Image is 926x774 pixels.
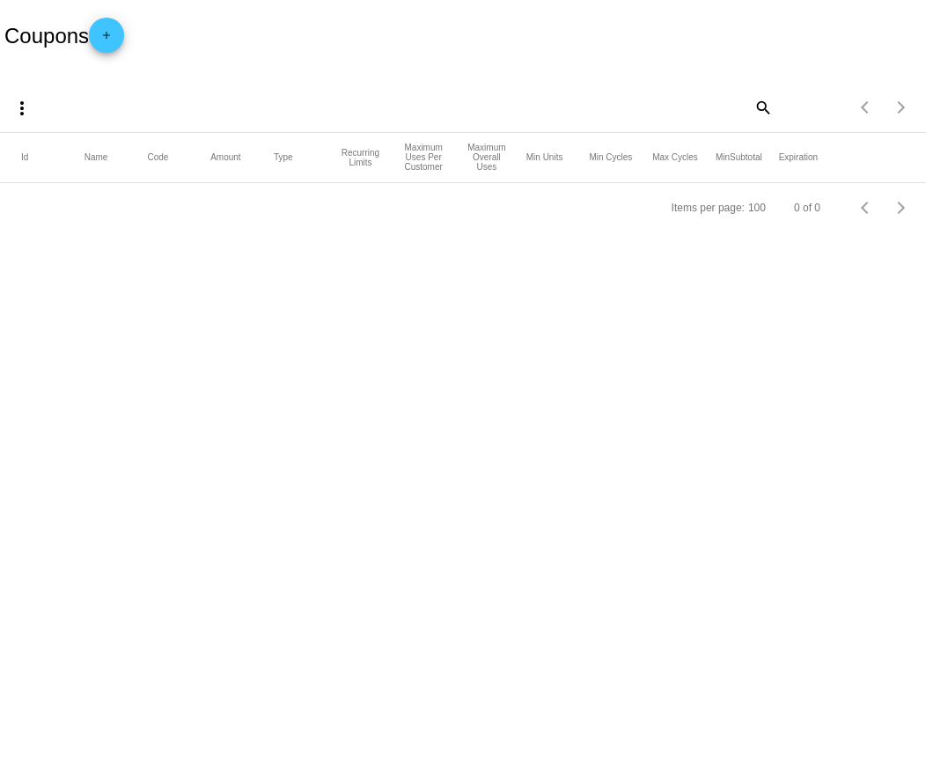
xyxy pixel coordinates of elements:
button: Change sorting for MinCycles [589,152,632,163]
button: Change sorting for CustomerConversionLimits [400,143,447,172]
button: Change sorting for Name [85,152,108,163]
mat-icon: more_vert [11,98,33,119]
button: Change sorting for MinUnits [526,152,563,163]
button: Change sorting for MinSubtotal [716,152,762,163]
button: Previous page [849,90,884,125]
button: Change sorting for ExpirationDate [779,152,818,163]
button: Change sorting for Code [147,152,168,163]
button: Next page [884,190,919,225]
mat-icon: add [96,29,117,50]
button: Next page [884,90,919,125]
button: Change sorting for Id [21,152,28,163]
button: Change sorting for RecurringLimits [337,148,385,167]
button: Change sorting for MaxCycles [652,152,698,163]
button: Previous page [849,190,884,225]
div: 100 [748,202,766,214]
h2: Coupons [4,18,124,53]
div: Items per page: [672,202,745,214]
button: Change sorting for Amount [210,152,240,163]
button: Change sorting for SiteConversionLimits [463,143,511,172]
mat-icon: search [752,93,773,121]
button: Change sorting for DiscountType [274,152,293,163]
div: 0 of 0 [794,202,820,214]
